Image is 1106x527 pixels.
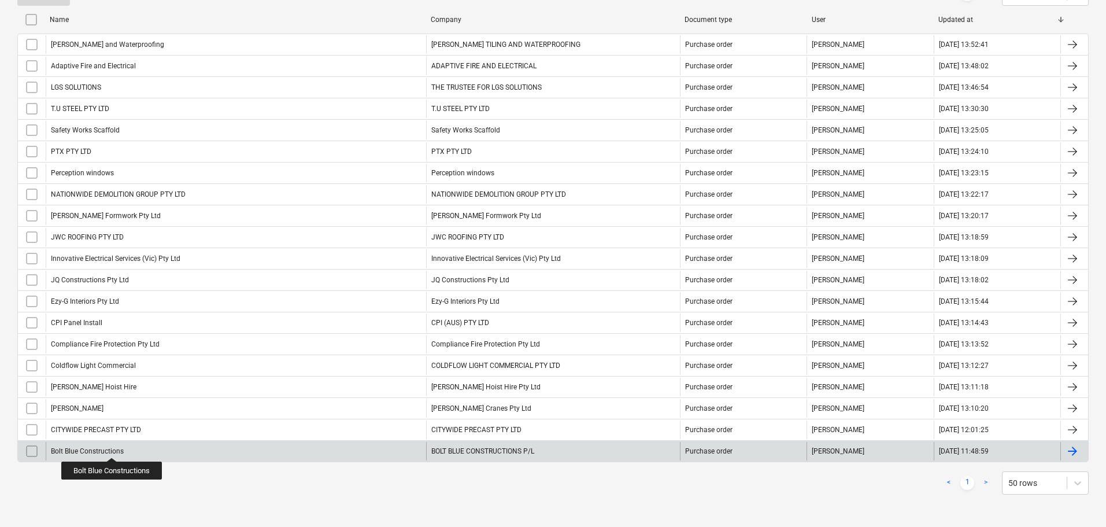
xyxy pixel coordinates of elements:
[685,83,733,91] div: Purchase order
[942,476,956,490] a: Previous page
[51,148,91,156] div: PTX PTY LTD
[807,378,933,396] div: [PERSON_NAME]
[807,442,933,460] div: [PERSON_NAME]
[939,62,989,70] div: [DATE] 13:48:02
[685,447,733,455] div: Purchase order
[939,447,989,455] div: [DATE] 11:48:59
[685,297,733,305] div: Purchase order
[685,362,733,370] div: Purchase order
[807,399,933,418] div: [PERSON_NAME]
[426,78,680,97] div: THE TRUSTEE FOR LGS SOLUTIONS
[685,105,733,113] div: Purchase order
[939,426,989,434] div: [DATE] 12:01:25
[807,314,933,332] div: [PERSON_NAME]
[812,16,930,24] div: User
[807,78,933,97] div: [PERSON_NAME]
[426,292,680,311] div: Ezy-G Interiors Pty Ltd
[51,340,160,348] div: Compliance Fire Protection Pty Ltd
[51,362,136,370] div: Coldflow Light Commercial
[426,442,680,460] div: BOLT BLUE CONSTRUCTIONS P/L
[807,356,933,375] div: [PERSON_NAME]
[807,335,933,353] div: [PERSON_NAME]
[939,190,989,198] div: [DATE] 13:22:17
[51,404,103,412] div: [PERSON_NAME]
[426,271,680,289] div: JQ Constructions Pty Ltd
[426,356,680,375] div: COLDFLOW LIGHT COMMERCIAL PTY LTD
[51,40,164,49] div: [PERSON_NAME] and Waterproofing
[426,207,680,225] div: [PERSON_NAME] Formwork Pty Ltd
[939,255,989,263] div: [DATE] 13:18:09
[51,83,101,91] div: LGS SOLUTIONS
[51,62,136,70] div: Adaptive Fire and Electrical
[426,378,680,396] div: [PERSON_NAME] Hoist Hire Pty Ltd
[939,169,989,177] div: [DATE] 13:23:15
[939,362,989,370] div: [DATE] 13:12:27
[1048,471,1106,527] iframe: Chat Widget
[685,148,733,156] div: Purchase order
[807,99,933,118] div: [PERSON_NAME]
[807,164,933,182] div: [PERSON_NAME]
[939,40,989,49] div: [DATE] 13:52:41
[807,185,933,204] div: [PERSON_NAME]
[807,207,933,225] div: [PERSON_NAME]
[51,297,119,305] div: Ezy-G Interiors Pty Ltd
[939,319,989,327] div: [DATE] 13:14:43
[939,340,989,348] div: [DATE] 13:13:52
[426,185,680,204] div: NATIONWIDE DEMOLITION GROUP PTY LTD
[807,249,933,268] div: [PERSON_NAME]
[431,16,675,24] div: Company
[51,319,102,327] div: CPI Panel Install
[685,383,733,391] div: Purchase order
[51,105,109,113] div: T.U STEEL PTY LTD
[51,276,129,284] div: JQ Constructions Pty Ltd
[807,121,933,139] div: [PERSON_NAME]
[939,105,989,113] div: [DATE] 13:30:30
[426,421,680,439] div: CITYWIDE PRECAST PTY LTD
[939,233,989,241] div: [DATE] 13:18:59
[426,99,680,118] div: T.U STEEL PTY LTD
[51,212,161,220] div: [PERSON_NAME] Formwork Pty Ltd
[960,476,974,490] a: Page 1 is your current page
[51,447,124,455] div: Bolt Blue Constructions
[685,190,733,198] div: Purchase order
[426,57,680,75] div: ADAPTIVE FIRE AND ELECTRICAL
[426,164,680,182] div: Perception windows
[426,399,680,418] div: [PERSON_NAME] Cranes Pty Ltd
[685,126,733,134] div: Purchase order
[807,421,933,439] div: [PERSON_NAME]
[51,383,136,391] div: [PERSON_NAME] Hoist Hire
[426,249,680,268] div: Innovative Electrical Services (Vic) Pty Ltd
[685,233,733,241] div: Purchase order
[426,314,680,332] div: CPI (AUS) PTY LTD
[939,148,989,156] div: [DATE] 13:24:10
[51,426,141,434] div: CITYWIDE PRECAST PTY LTD
[807,292,933,311] div: [PERSON_NAME]
[426,335,680,353] div: Compliance Fire Protection Pty Ltd
[51,233,124,241] div: JWC ROOFING PTY LTD
[685,16,802,24] div: Document type
[426,228,680,246] div: JWC ROOFING PTY LTD
[685,40,733,49] div: Purchase order
[51,126,120,134] div: Safety Works Scaffold
[426,35,680,54] div: [PERSON_NAME] TILING AND WATERPROOFING
[51,255,180,263] div: Innovative Electrical Services (Vic) Pty Ltd
[939,383,989,391] div: [DATE] 13:11:18
[685,62,733,70] div: Purchase order
[807,228,933,246] div: [PERSON_NAME]
[939,212,989,220] div: [DATE] 13:20:17
[51,190,186,198] div: NATIONWIDE DEMOLITION GROUP PTY LTD
[685,319,733,327] div: Purchase order
[939,404,989,412] div: [DATE] 13:10:20
[426,142,680,161] div: PTX PTY LTD
[426,121,680,139] div: Safety Works Scaffold
[939,297,989,305] div: [DATE] 13:15:44
[807,142,933,161] div: [PERSON_NAME]
[979,476,993,490] a: Next page
[685,169,733,177] div: Purchase order
[51,169,114,177] div: Perception windows
[938,16,1056,24] div: Updated at
[685,276,733,284] div: Purchase order
[685,212,733,220] div: Purchase order
[807,271,933,289] div: [PERSON_NAME]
